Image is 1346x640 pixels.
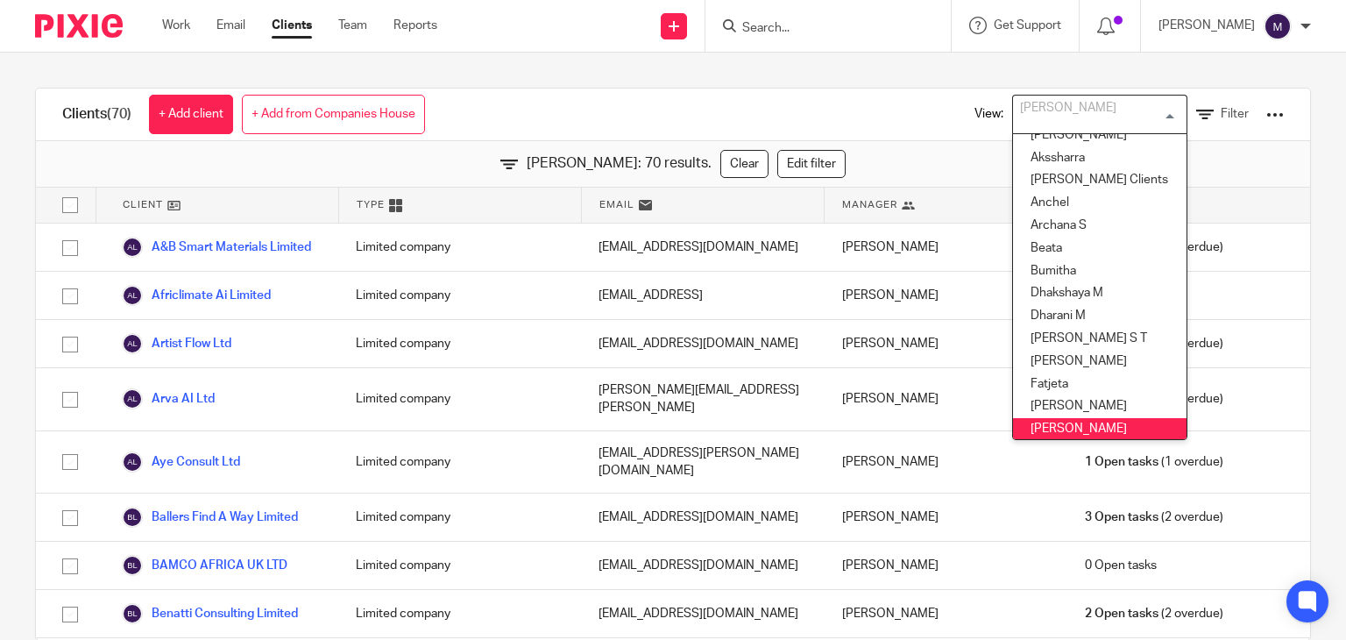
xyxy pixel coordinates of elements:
img: svg%3E [122,285,143,306]
div: [PERSON_NAME] [825,320,1067,367]
a: Team [338,17,367,34]
li: Beata [1013,238,1187,260]
li: [PERSON_NAME] S T [1013,328,1187,351]
div: Limited company [338,320,581,367]
div: Limited company [338,368,581,430]
div: Limited company [338,431,581,494]
li: [PERSON_NAME] [1013,124,1187,147]
li: Fatjeta [1013,373,1187,396]
span: 3 Open tasks [1085,508,1158,526]
a: Clear [720,150,769,178]
div: [EMAIL_ADDRESS][DOMAIN_NAME] [581,224,824,271]
h1: Clients [62,105,131,124]
a: Clients [272,17,312,34]
div: View: [948,89,1284,140]
div: [EMAIL_ADDRESS][DOMAIN_NAME] [581,320,824,367]
div: Limited company [338,272,581,319]
a: Work [162,17,190,34]
div: [PERSON_NAME] [825,224,1067,271]
img: svg%3E [122,603,143,624]
div: [PERSON_NAME] [825,542,1067,589]
div: [EMAIL_ADDRESS][DOMAIN_NAME] [581,590,824,637]
a: Edit filter [777,150,846,178]
a: Benatti Consulting Limited [122,603,298,624]
a: + Add client [149,95,233,134]
li: Anchel [1013,192,1187,215]
div: Search for option [1012,95,1187,134]
li: Bumitha [1013,260,1187,283]
a: + Add from Companies House [242,95,425,134]
a: Africlimate Ai Limited [122,285,271,306]
a: Artist Flow Ltd [122,333,231,354]
a: Email [216,17,245,34]
span: (2 overdue) [1085,508,1223,526]
div: [EMAIL_ADDRESS][DOMAIN_NAME] [581,494,824,541]
div: [PERSON_NAME] [825,590,1067,637]
div: Limited company [338,224,581,271]
img: svg%3E [122,555,143,576]
span: Email [599,197,634,212]
div: [EMAIL_ADDRESS][PERSON_NAME][DOMAIN_NAME] [581,431,824,494]
li: Dharani M [1013,305,1187,328]
div: [PERSON_NAME] [825,368,1067,430]
div: Limited company [338,590,581,637]
div: [EMAIL_ADDRESS] [581,272,824,319]
div: [PERSON_NAME] [825,272,1067,319]
a: Ballers Find A Way Limited [122,507,298,528]
li: Dhakshaya M [1013,282,1187,305]
img: svg%3E [122,452,143,473]
input: Search [740,21,898,37]
img: svg%3E [122,507,143,528]
span: Filter [1221,108,1249,120]
div: Limited company [338,542,581,589]
img: svg%3E [122,237,143,258]
span: (2 overdue) [1085,605,1223,622]
li: Akssharra [1013,147,1187,170]
a: Aye Consult Ltd [122,452,240,473]
li: [PERSON_NAME] [1013,395,1187,418]
p: [PERSON_NAME] [1158,17,1255,34]
span: 1 Open tasks [1085,453,1158,471]
li: Archana S [1013,215,1187,238]
a: Arva AI Ltd [122,388,215,409]
span: (1 overdue) [1085,453,1223,471]
input: Search for option [1015,99,1177,130]
div: Limited company [338,494,581,541]
span: 0 Open tasks [1085,557,1157,574]
span: Type [357,197,385,212]
div: [PERSON_NAME][EMAIL_ADDRESS][PERSON_NAME] [581,368,824,430]
span: [PERSON_NAME]: 70 results. [527,153,712,174]
span: (70) [107,107,131,121]
div: [EMAIL_ADDRESS][DOMAIN_NAME] [581,542,824,589]
li: [PERSON_NAME] Clients [1013,169,1187,192]
li: [PERSON_NAME] [1013,418,1187,441]
img: Pixie [35,14,123,38]
img: svg%3E [122,388,143,409]
div: [PERSON_NAME] [825,431,1067,494]
img: svg%3E [122,333,143,354]
span: Get Support [994,19,1061,32]
div: [PERSON_NAME] [825,494,1067,541]
span: Client [123,197,163,212]
a: BAMCO AFRICA UK LTD [122,555,287,576]
span: 2 Open tasks [1085,605,1158,622]
a: A&B Smart Materials Limited [122,237,311,258]
span: Manager [842,197,897,212]
input: Select all [53,188,87,222]
img: svg%3E [1264,12,1292,40]
li: [PERSON_NAME] [1013,351,1187,373]
a: Reports [393,17,437,34]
